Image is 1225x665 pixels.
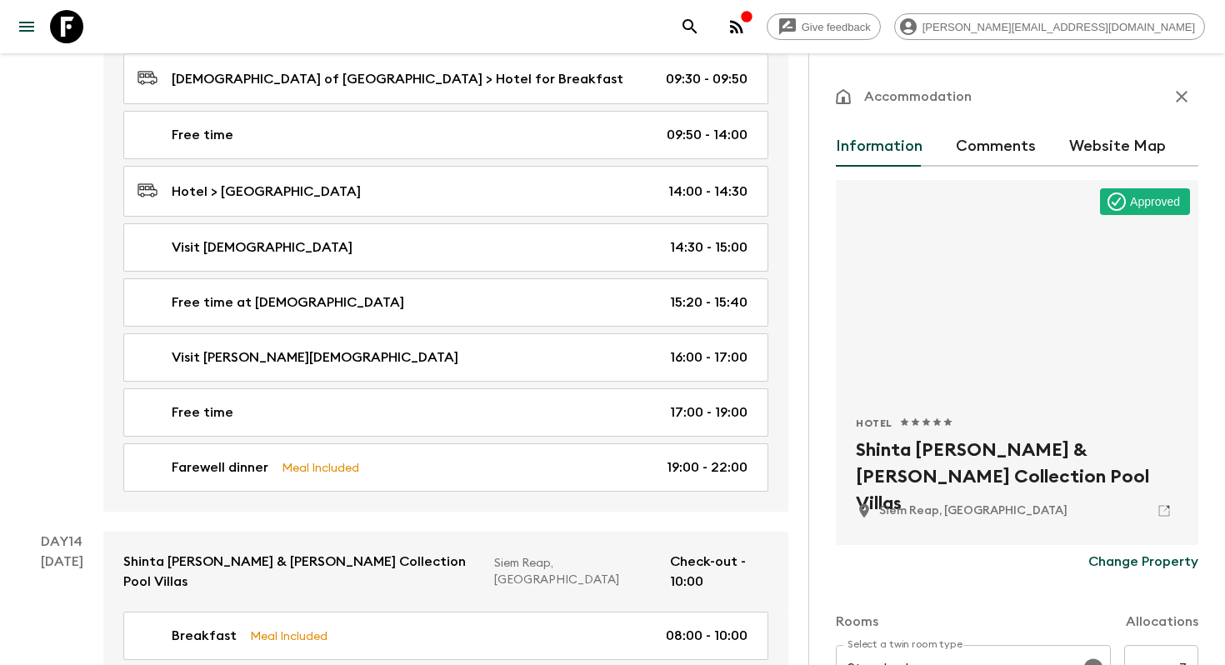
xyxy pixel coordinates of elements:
p: Rooms [836,612,878,632]
h2: Shinta [PERSON_NAME] & [PERSON_NAME] Collection Pool Villas [856,437,1178,490]
p: Approved [1130,193,1180,210]
p: Check-out - 10:00 [670,552,768,592]
span: Hotel [856,417,892,430]
p: 14:30 - 15:00 [670,237,747,257]
p: Farewell dinner [172,457,268,477]
a: Free time09:50 - 14:00 [123,111,768,159]
a: Free time17:00 - 19:00 [123,388,768,437]
button: Change Property [1088,545,1198,578]
p: 17:00 - 19:00 [670,402,747,422]
a: Hotel > [GEOGRAPHIC_DATA]14:00 - 14:30 [123,166,768,217]
p: Hotel > [GEOGRAPHIC_DATA] [172,182,361,202]
p: Visit [PERSON_NAME][DEMOGRAPHIC_DATA] [172,347,458,367]
a: Give feedback [767,13,881,40]
p: Free time [172,125,233,145]
p: Day 14 [20,532,103,552]
a: [DEMOGRAPHIC_DATA] of [GEOGRAPHIC_DATA] > Hotel for Breakfast09:30 - 09:50 [123,53,768,104]
a: Visit [PERSON_NAME][DEMOGRAPHIC_DATA]16:00 - 17:00 [123,333,768,382]
p: 19:00 - 22:00 [667,457,747,477]
span: Give feedback [792,21,880,33]
p: Free time at [DEMOGRAPHIC_DATA] [172,292,404,312]
span: [PERSON_NAME][EMAIL_ADDRESS][DOMAIN_NAME] [913,21,1204,33]
p: 08:00 - 10:00 [666,626,747,646]
p: Free time [172,402,233,422]
p: Change Property [1088,552,1198,572]
button: Comments [956,127,1036,167]
p: Shinta [PERSON_NAME] & [PERSON_NAME] Collection Pool Villas [123,552,481,592]
a: Free time at [DEMOGRAPHIC_DATA]15:20 - 15:40 [123,278,768,327]
button: Information [836,127,922,167]
p: 09:30 - 09:50 [666,69,747,89]
button: menu [10,10,43,43]
div: Photo of Shinta Mani Angkor & Bensley Collection Pool Villas [836,180,1198,397]
a: BreakfastMeal Included08:00 - 10:00 [123,612,768,660]
a: Farewell dinnerMeal Included19:00 - 22:00 [123,443,768,492]
p: 09:50 - 14:00 [667,125,747,145]
label: Select a twin room type [847,637,962,652]
p: Allocations [1126,612,1198,632]
p: 15:20 - 15:40 [670,292,747,312]
p: Meal Included [282,458,359,477]
p: Breakfast [172,626,237,646]
p: Meal Included [250,627,327,645]
a: Visit [DEMOGRAPHIC_DATA]14:30 - 15:00 [123,223,768,272]
div: [PERSON_NAME][EMAIL_ADDRESS][DOMAIN_NAME] [894,13,1205,40]
button: Website Map [1069,127,1166,167]
p: [DEMOGRAPHIC_DATA] of [GEOGRAPHIC_DATA] > Hotel for Breakfast [172,69,623,89]
p: Visit [DEMOGRAPHIC_DATA] [172,237,352,257]
p: Siem Reap, [GEOGRAPHIC_DATA] [494,555,657,588]
button: search adventures [673,10,707,43]
p: Accommodation [864,87,972,107]
p: 16:00 - 17:00 [670,347,747,367]
a: Shinta [PERSON_NAME] & [PERSON_NAME] Collection Pool VillasSiem Reap, [GEOGRAPHIC_DATA]Check-out ... [103,532,788,612]
p: Siem Reap, Cambodia [879,502,1067,519]
p: 14:00 - 14:30 [668,182,747,202]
